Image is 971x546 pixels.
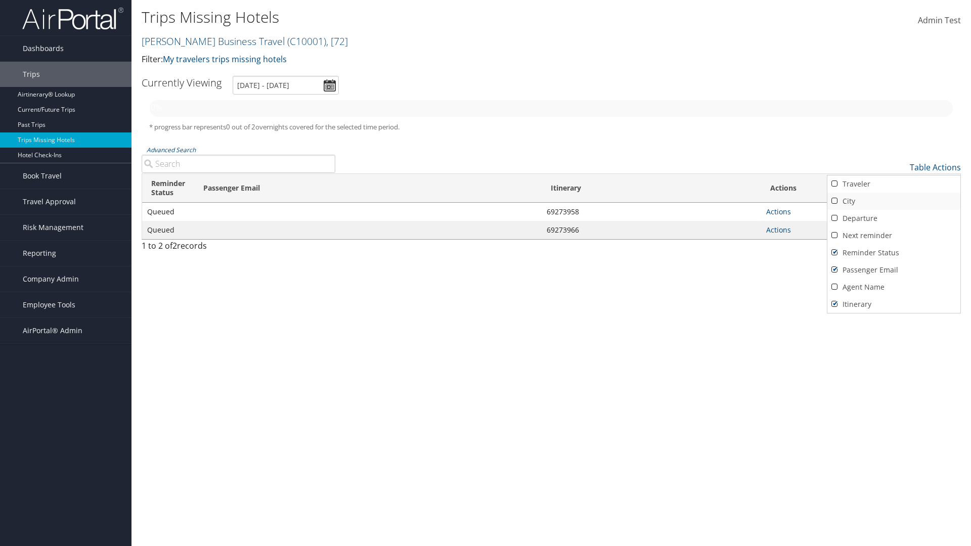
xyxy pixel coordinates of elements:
a: Passenger Email [827,261,960,279]
img: airportal-logo.png [22,7,123,30]
a: Next reminder [827,227,960,244]
a: Itinerary [827,296,960,313]
span: Company Admin [23,266,79,292]
span: Reporting [23,241,56,266]
span: Book Travel [23,163,62,189]
span: Employee Tools [23,292,75,317]
a: Departure [827,210,960,227]
span: Trips [23,62,40,87]
a: City [827,193,960,210]
span: Dashboards [23,36,64,61]
a: Reminder Status [827,244,960,261]
span: AirPortal® Admin [23,318,82,343]
a: Traveler [827,175,960,193]
a: Agent Name [827,279,960,296]
span: Risk Management [23,215,83,240]
span: Travel Approval [23,189,76,214]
